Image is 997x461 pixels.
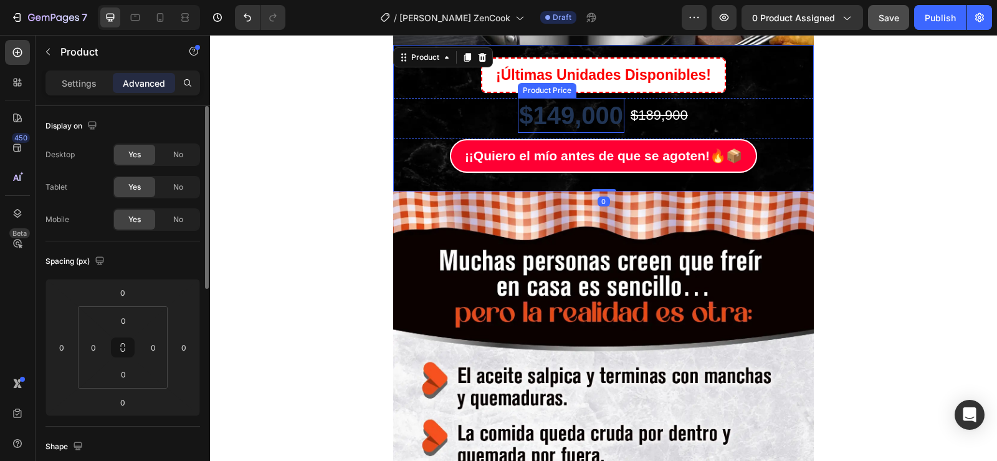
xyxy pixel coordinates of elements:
[128,149,141,160] span: Yes
[110,393,135,412] input: 0
[62,77,97,90] p: Settings
[45,118,100,135] div: Display on
[111,365,136,384] input: 0px
[399,11,510,24] span: [PERSON_NAME] ZenCook
[12,133,30,143] div: 450
[144,338,163,357] input: 0px
[255,114,516,128] strong: ¡¡Quiero el mío antes de que se agoten!🔥
[210,35,997,461] iframe: Design area
[742,5,863,30] button: 0 product assigned
[879,12,899,23] span: Save
[123,77,165,90] p: Advanced
[310,50,364,61] div: Product Price
[45,214,69,225] div: Mobile
[419,70,479,91] div: $189,900
[173,214,183,225] span: No
[110,283,135,302] input: 0
[394,11,397,24] span: /
[128,214,141,225] span: Yes
[84,338,103,357] input: 0px
[45,149,75,160] div: Desktop
[388,162,400,172] div: 0
[173,149,183,160] span: No
[255,109,532,133] p: 📦
[45,439,85,455] div: Shape
[868,5,909,30] button: Save
[52,338,71,357] input: 0
[925,11,956,24] div: Publish
[199,17,232,28] div: Product
[553,12,571,23] span: Draft
[174,338,193,357] input: 0
[60,44,166,59] p: Product
[752,11,835,24] span: 0 product assigned
[9,228,30,238] div: Beta
[235,5,285,30] div: Undo/Redo
[173,182,183,193] span: No
[111,311,136,330] input: 0px
[240,104,547,138] button: <p><strong>¡¡Quiero el mío antes de que se agoten!🔥</strong>📦</p>
[45,182,67,193] div: Tablet
[82,10,87,25] p: 7
[45,253,107,270] div: Spacing (px)
[128,182,141,193] span: Yes
[308,63,414,98] div: $149,000
[914,5,966,30] button: Publish
[5,5,93,30] button: 7
[955,400,985,430] div: Open Intercom Messenger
